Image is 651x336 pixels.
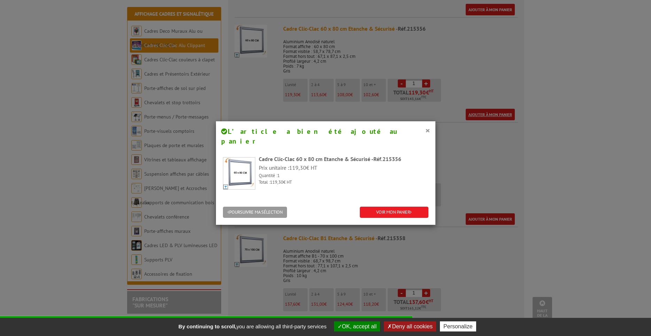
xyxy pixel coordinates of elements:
div: Cadre Clic-Clac 60 x 80 cm Etanche & Sécurisé - [259,155,428,163]
button: OK, accept all [334,321,380,331]
button: Personalize (modal window) [440,321,476,331]
p: Total : € HT [259,179,428,186]
h4: L’article a bien été ajouté au panier [221,127,430,146]
button: Deny all cookies [384,321,436,331]
span: 119,30 [270,179,283,185]
p: Prix unitaire : € HT [259,164,428,172]
span: Réf.215356 [373,155,401,162]
a: VOIR MON PANIER [360,207,428,218]
p: Quantité : [259,173,428,179]
button: POURSUIVRE MA SÉLECTION [223,207,287,218]
span: 1 [277,173,280,178]
span: 119,30 [289,164,306,171]
button: × [425,126,430,135]
span: you are allowing all third-party services [175,323,330,329]
strong: By continuing to scroll, [178,323,237,329]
